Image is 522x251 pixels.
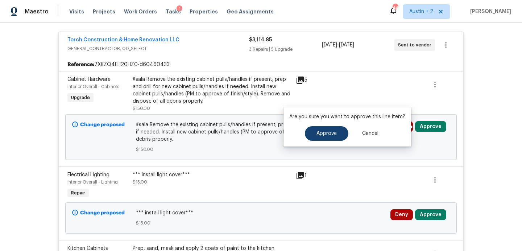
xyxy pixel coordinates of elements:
b: Change proposed [80,122,125,127]
span: Interior Overall - Lighting [67,180,118,184]
span: $15.00 [136,219,386,227]
div: 44 [393,4,398,12]
span: Visits [69,8,84,15]
span: Work Orders [124,8,157,15]
span: Repair [68,189,88,197]
div: 7XKZQ4EH20HZ0-d60460433 [59,58,463,71]
span: [DATE] [322,42,337,48]
span: Properties [190,8,218,15]
p: Are you sure you want to approve this line item? [289,113,405,120]
span: Austin + 2 [409,8,433,15]
span: [PERSON_NAME] [467,8,511,15]
div: 3 Repairs | 5 Upgrade [249,46,322,53]
div: 5 [296,76,324,85]
b: Reference: [67,61,94,68]
span: Sent to vendor [398,41,434,49]
span: Approve [316,131,337,136]
span: Interior Overall - Cabinets [67,85,119,89]
button: Deny [390,209,413,220]
span: Upgrade [68,94,93,101]
span: Projects [93,8,115,15]
span: Maestro [25,8,49,15]
button: Cancel [351,126,390,141]
div: 1 [177,5,182,13]
span: GENERAL_CONTRACTOR, OD_SELECT [67,45,249,52]
span: #sala Remove the existing cabinet pulls/handles if present; prep and drill for new cabinet pulls/... [136,121,386,143]
span: $15.00 [133,180,147,184]
span: Tasks [166,9,181,14]
button: Approve [415,209,446,220]
span: $150.00 [133,106,150,111]
a: Torch Construction & Home Renovation LLC [67,37,179,42]
span: $3,114.85 [249,37,272,42]
span: Kitchen Cabinets [67,246,108,251]
span: Cabinet Hardware [67,77,111,82]
span: $150.00 [136,146,386,153]
span: - [322,41,354,49]
span: [DATE] [339,42,354,48]
span: Geo Assignments [227,8,274,15]
span: Cancel [362,131,378,136]
div: #sala Remove the existing cabinet pulls/handles if present; prep and drill for new cabinet pulls/... [133,76,291,105]
b: Change proposed [80,210,125,215]
button: Approve [305,126,348,141]
div: 1 [296,171,324,180]
span: Electrical Lighting [67,172,109,177]
button: Approve [415,121,446,132]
